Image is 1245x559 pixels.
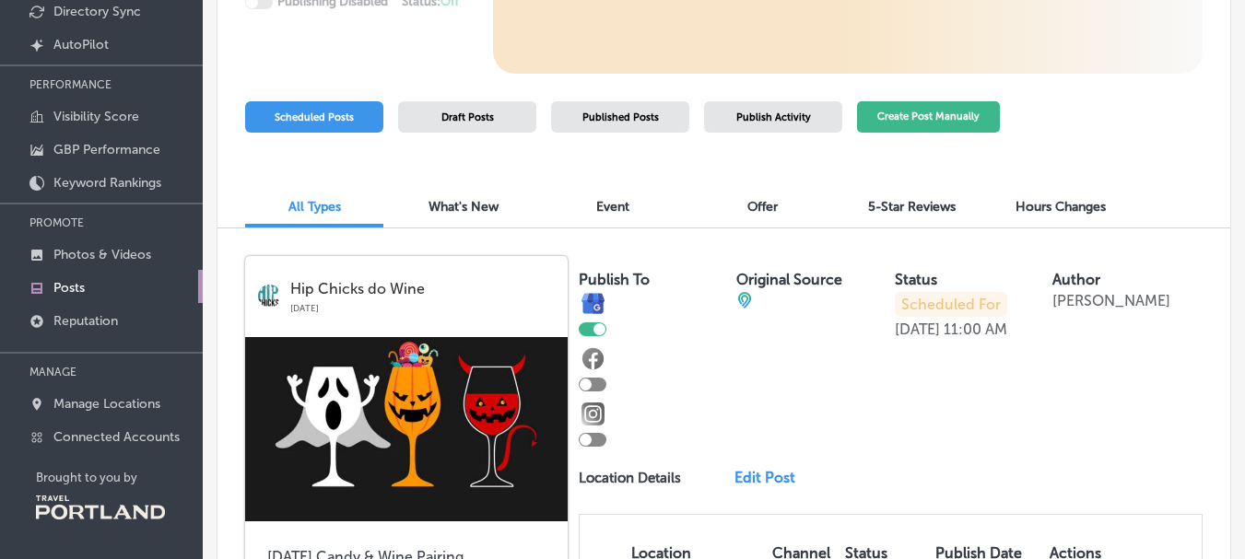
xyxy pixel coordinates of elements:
[53,4,141,19] p: Directory Sync
[868,199,956,215] span: 5-Star Reviews
[53,247,151,262] p: Photos & Videos
[53,175,161,191] p: Keyword Rankings
[441,111,494,123] span: Draft Posts
[736,111,811,123] span: Publish Activity
[53,429,180,445] p: Connected Accounts
[895,292,1007,317] p: Scheduled For
[1052,292,1170,309] p: [PERSON_NAME]
[596,199,629,215] span: Event
[288,199,341,215] span: All Types
[53,37,109,52] p: AutoPilot
[290,281,555,297] p: Hip Chicks do Wine
[857,101,1000,134] button: Create Post Manually
[579,470,681,486] p: Location Details
[429,199,499,215] span: What's New
[53,396,160,412] p: Manage Locations
[736,271,842,288] label: Original Source
[734,469,806,486] a: Edit Post
[944,320,1007,338] p: 11:00 AM
[36,495,165,519] img: Travel Portland
[275,111,354,123] span: Scheduled Posts
[736,292,753,309] img: cba84b02adce74ede1fb4a8549a95eca.png
[1016,199,1106,215] span: Hours Changes
[245,337,568,521] img: 3fbf4dbc-6083-460e-af2b-8361dde94dd1IMG_4695.jpg
[582,111,659,123] span: Published Posts
[258,285,281,308] img: logo
[36,471,203,484] p: Brought to you by
[53,109,139,124] p: Visibility Score
[895,271,937,288] label: Status
[1052,271,1100,288] label: Author
[579,271,650,288] label: Publish To
[53,313,118,329] p: Reputation
[747,199,778,215] span: Offer
[53,142,160,157] p: GBP Performance
[53,280,85,296] p: Posts
[290,297,555,314] p: [DATE]
[895,320,940,338] p: [DATE]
